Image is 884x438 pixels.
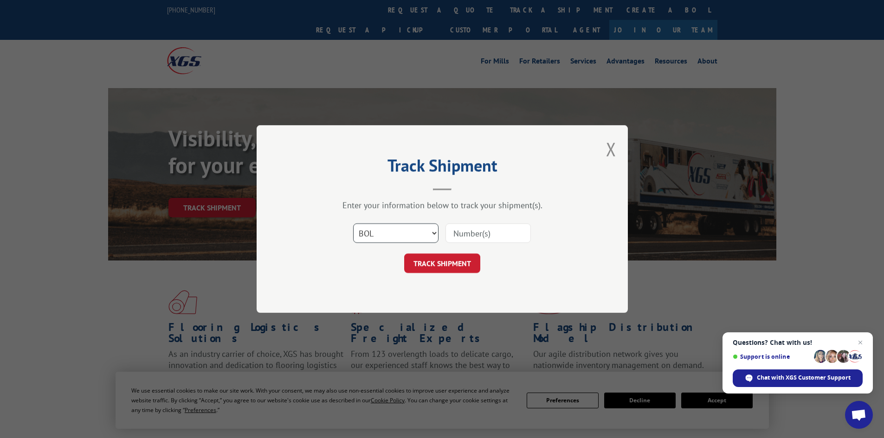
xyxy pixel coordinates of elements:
[445,223,531,243] input: Number(s)
[733,353,811,360] span: Support is online
[733,339,863,346] span: Questions? Chat with us!
[733,369,863,387] div: Chat with XGS Customer Support
[757,374,851,382] span: Chat with XGS Customer Support
[855,337,866,348] span: Close chat
[303,200,581,210] div: Enter your information below to track your shipment(s).
[303,159,581,177] h2: Track Shipment
[404,254,480,273] button: TRACK SHIPMENT
[606,137,616,161] button: Close modal
[845,401,873,429] div: Open chat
